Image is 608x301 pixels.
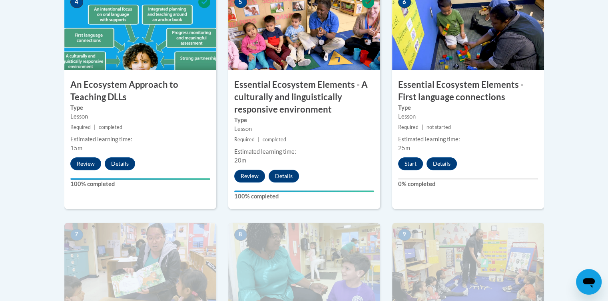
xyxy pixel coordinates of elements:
span: | [258,137,259,143]
label: Type [398,103,538,112]
span: completed [99,124,122,130]
h3: An Ecosystem Approach to Teaching DLLs [64,79,216,103]
span: 25m [398,145,410,151]
span: 8 [234,229,247,241]
div: Estimated learning time: [70,135,210,144]
h3: Essential Ecosystem Elements - First language connections [392,79,544,103]
label: 0% completed [398,180,538,188]
span: Required [70,124,91,130]
button: Details [427,157,457,170]
label: Type [70,103,210,112]
div: Lesson [70,112,210,121]
span: completed [263,137,286,143]
span: Required [398,124,419,130]
button: Review [70,157,101,170]
span: 15m [70,145,82,151]
span: | [422,124,423,130]
div: Estimated learning time: [398,135,538,144]
div: Lesson [234,125,374,133]
button: Details [105,157,135,170]
div: Your progress [234,190,374,192]
button: Details [269,170,299,182]
span: not started [427,124,451,130]
label: 100% completed [70,180,210,188]
iframe: Button to launch messaging window [576,269,602,295]
button: Start [398,157,423,170]
span: | [94,124,96,130]
div: Estimated learning time: [234,147,374,156]
h3: Essential Ecosystem Elements - A culturally and linguistically responsive environment [228,79,380,115]
div: Lesson [398,112,538,121]
button: Review [234,170,265,182]
span: Required [234,137,255,143]
div: Your progress [70,178,210,180]
span: 9 [398,229,411,241]
label: 100% completed [234,192,374,201]
label: Type [234,116,374,125]
span: 20m [234,157,246,164]
span: 7 [70,229,83,241]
